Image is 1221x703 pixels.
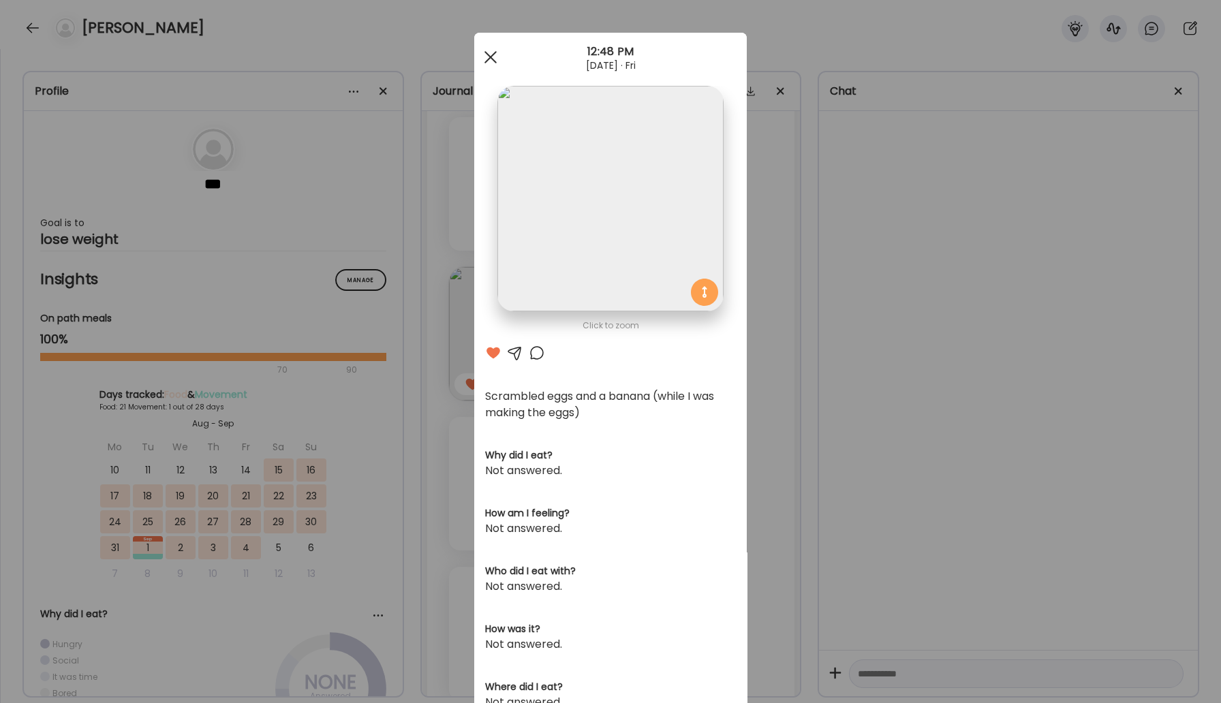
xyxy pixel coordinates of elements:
[485,317,736,334] div: Click to zoom
[485,622,736,636] h3: How was it?
[485,680,736,694] h3: Where did I eat?
[485,564,736,578] h3: Who did I eat with?
[474,60,747,71] div: [DATE] · Fri
[485,448,736,463] h3: Why did I eat?
[485,463,736,479] div: Not answered.
[485,388,736,421] div: Scrambled eggs and a banana (while I was making the eggs)
[485,636,736,653] div: Not answered.
[474,44,747,60] div: 12:48 PM
[485,506,736,520] h3: How am I feeling?
[485,578,736,595] div: Not answered.
[485,520,736,537] div: Not answered.
[497,86,723,311] img: images%2FMmnsg9FMMIdfUg6NitmvFa1XKOJ3%2FptVtcNMCOmxeQ2P5BN78%2FunnaZRquUcKNuAxef0iw_1080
